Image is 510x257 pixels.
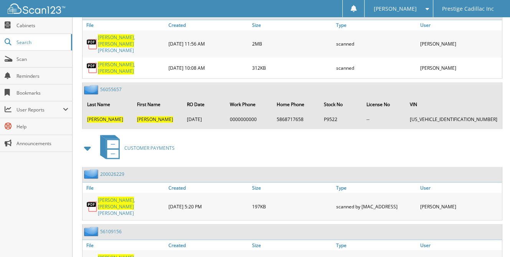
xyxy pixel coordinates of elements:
[86,201,98,212] img: PDF.png
[98,196,134,203] span: [PERSON_NAME]
[96,133,175,163] a: CUSTOMER PAYMENTS
[83,182,167,193] a: File
[167,20,251,30] a: Created
[334,240,418,250] a: Type
[167,240,251,250] a: Created
[98,61,134,68] span: [PERSON_NAME]
[334,195,418,218] div: scanned by [MAC_ADDRESS]
[84,169,100,178] img: folder2.png
[86,38,98,50] img: PDF.png
[363,113,405,126] td: --
[17,56,68,62] span: Scan
[137,116,173,123] span: [PERSON_NAME]
[374,7,417,11] span: [PERSON_NAME]
[320,113,362,126] td: P9522
[167,195,251,218] div: [DATE] 5:20 PM
[8,3,65,14] img: scan123-logo-white.svg
[250,195,334,218] div: 197KB
[250,32,334,56] div: 2MB
[418,32,502,56] div: [PERSON_NAME]
[100,170,124,177] a: 200026229
[442,7,494,11] span: Prestige Cadillac Inc
[183,113,225,126] td: [DATE]
[273,97,319,112] th: Home Phone
[86,62,98,74] img: PDF.png
[83,240,167,250] a: File
[84,85,100,94] img: folder2.png
[418,240,502,250] a: User
[167,32,251,56] div: [DATE] 11:56 AM
[167,182,251,193] a: Created
[363,97,405,112] th: License No
[17,22,68,29] span: Cabinets
[98,61,165,74] a: [PERSON_NAME],[PERSON_NAME]
[124,144,175,151] span: CUSTOMER PAYMENTS
[250,240,334,250] a: Size
[98,41,134,47] span: [PERSON_NAME]
[17,106,63,113] span: User Reports
[83,20,167,30] a: File
[98,68,134,74] span: [PERSON_NAME]
[167,59,251,76] div: [DATE] 10:08 AM
[250,182,334,193] a: Size
[84,226,100,236] img: folder2.png
[418,195,502,218] div: [PERSON_NAME]
[183,97,225,112] th: RO Date
[17,123,68,130] span: Help
[100,86,122,93] a: 56055657
[418,182,502,193] a: User
[273,113,319,126] td: 5868717658
[83,97,132,112] th: Last Name
[334,32,418,56] div: scanned
[418,59,502,76] div: [PERSON_NAME]
[334,182,418,193] a: Type
[472,220,510,257] iframe: Chat Widget
[17,39,67,46] span: Search
[320,97,362,112] th: Stock No
[250,59,334,76] div: 312KB
[87,116,123,123] span: [PERSON_NAME]
[226,97,272,112] th: Work Phone
[226,113,272,126] td: 0000000000
[98,196,165,216] a: [PERSON_NAME],[PERSON_NAME][PERSON_NAME]
[98,34,134,41] span: [PERSON_NAME]
[334,20,418,30] a: Type
[17,90,68,96] span: Bookmarks
[334,59,418,76] div: scanned
[133,97,182,112] th: First Name
[17,140,68,147] span: Announcements
[418,20,502,30] a: User
[98,203,134,210] span: [PERSON_NAME]
[17,73,68,79] span: Reminders
[406,113,501,126] td: [US_VEHICLE_IDENTIFICATION_NUMBER]
[98,34,165,54] a: [PERSON_NAME],[PERSON_NAME][PERSON_NAME]
[406,97,501,112] th: VIN
[100,228,122,234] a: 56109156
[250,20,334,30] a: Size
